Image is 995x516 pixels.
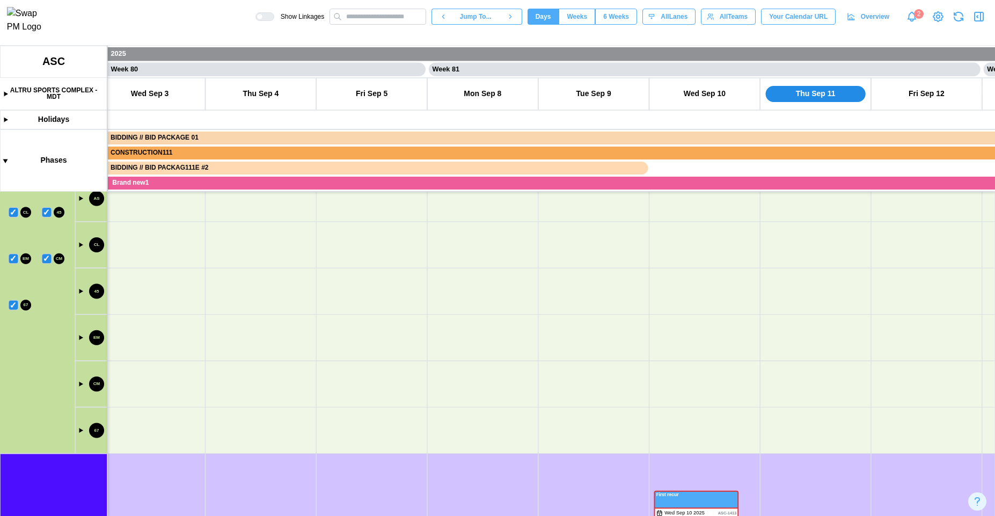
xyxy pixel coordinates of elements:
[761,9,836,25] button: Your Calendar URL
[720,9,748,24] span: All Teams
[931,9,946,24] a: View Project
[536,9,551,24] span: Days
[7,7,50,34] img: Swap PM Logo
[603,9,629,24] span: 6 Weeks
[903,8,921,26] a: Notifications
[559,9,595,25] button: Weeks
[914,9,924,19] div: 2
[460,9,492,24] span: Jump To...
[861,9,889,24] span: Overview
[528,9,559,25] button: Days
[274,12,324,21] span: Show Linkages
[769,9,828,24] span: Your Calendar URL
[567,9,587,24] span: Weeks
[971,9,986,24] button: Open Drawer
[841,9,897,25] a: Overview
[701,9,756,25] button: AllTeams
[595,9,637,25] button: 6 Weeks
[661,9,687,24] span: All Lanes
[642,9,696,25] button: AllLanes
[455,9,499,25] button: Jump To...
[951,9,966,24] button: Refresh Grid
